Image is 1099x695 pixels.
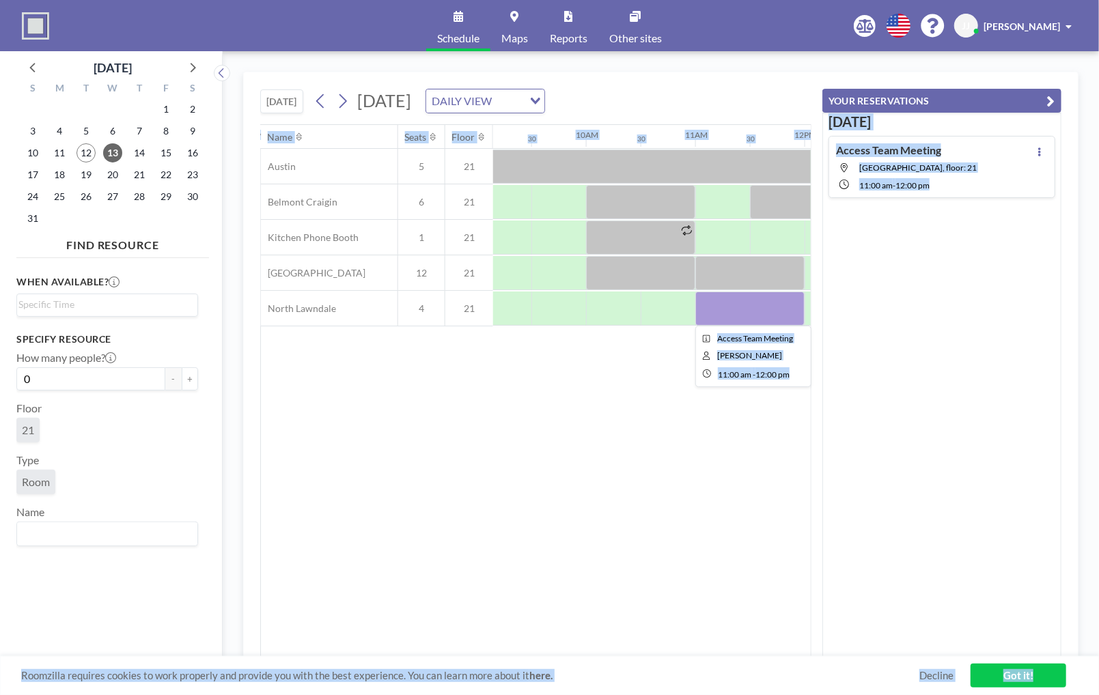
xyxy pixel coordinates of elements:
[859,180,893,190] span: 11:00 AM
[73,81,100,98] div: T
[50,187,69,206] span: Monday, August 25, 2025
[261,267,365,279] span: [GEOGRAPHIC_DATA]
[445,302,493,315] span: 21
[23,187,42,206] span: Sunday, August 24, 2025
[550,33,587,44] span: Reports
[103,165,122,184] span: Wednesday, August 20, 2025
[76,187,96,206] span: Tuesday, August 26, 2025
[22,12,49,40] img: organization-logo
[398,231,445,244] span: 1
[16,401,42,415] label: Floor
[836,143,941,157] h4: Access Team Meeting
[22,475,50,489] span: Room
[405,131,427,143] div: Seats
[895,180,930,190] span: 12:00 PM
[717,333,793,343] span: Access Team Meeting
[261,196,337,208] span: Belmont Craigin
[130,122,149,141] span: Thursday, August 7, 2025
[528,134,536,143] div: 30
[76,122,96,141] span: Tuesday, August 5, 2025
[16,333,198,345] h3: Specify resource
[261,231,359,244] span: Kitchen Phone Booth
[152,81,179,98] div: F
[156,187,176,206] span: Friday, August 29, 2025
[103,122,122,141] span: Wednesday, August 6, 2025
[637,134,645,143] div: 30
[183,143,202,162] span: Saturday, August 16, 2025
[357,90,411,111] span: [DATE]
[18,297,190,312] input: Search for option
[829,113,1055,130] h3: [DATE]
[445,267,493,279] span: 21
[183,165,202,184] span: Saturday, August 23, 2025
[429,92,495,110] span: DAILY VIEW
[16,453,39,467] label: Type
[962,20,971,32] span: JJ
[182,367,198,391] button: +
[261,302,336,315] span: North Lawndale
[16,505,44,519] label: Name
[452,131,475,143] div: Floor
[23,122,42,141] span: Sunday, August 3, 2025
[398,160,445,173] span: 5
[156,165,176,184] span: Friday, August 22, 2025
[398,267,445,279] span: 12
[437,33,479,44] span: Schedule
[50,143,69,162] span: Monday, August 11, 2025
[20,81,46,98] div: S
[23,165,42,184] span: Sunday, August 17, 2025
[984,20,1060,32] span: [PERSON_NAME]
[576,130,598,140] div: 10AM
[23,143,42,162] span: Sunday, August 10, 2025
[50,122,69,141] span: Monday, August 4, 2025
[496,92,522,110] input: Search for option
[130,187,149,206] span: Thursday, August 28, 2025
[103,187,122,206] span: Wednesday, August 27, 2025
[156,100,176,119] span: Friday, August 1, 2025
[822,89,1061,113] button: YOUR RESERVATIONS
[76,165,96,184] span: Tuesday, August 19, 2025
[100,81,126,98] div: W
[16,233,209,252] h4: FIND RESOURCE
[165,367,182,391] button: -
[50,165,69,184] span: Monday, August 18, 2025
[130,143,149,162] span: Thursday, August 14, 2025
[893,180,895,190] span: -
[76,143,96,162] span: Tuesday, August 12, 2025
[426,89,544,113] div: Search for option
[859,162,977,173] span: North Lawndale, floor: 21
[18,525,190,543] input: Search for option
[156,143,176,162] span: Friday, August 15, 2025
[445,196,493,208] span: 21
[17,522,197,545] div: Search for option
[398,196,445,208] span: 6
[398,302,445,315] span: 4
[747,134,755,143] div: 30
[103,143,122,162] span: Wednesday, August 13, 2025
[130,165,149,184] span: Thursday, August 21, 2025
[445,160,493,173] span: 21
[794,130,816,140] div: 12PM
[685,130,708,140] div: 11AM
[755,369,790,380] span: 12:00 PM
[501,33,528,44] span: Maps
[445,231,493,244] span: 21
[529,669,553,681] a: here.
[609,33,662,44] span: Other sites
[21,669,919,682] span: Roomzilla requires cookies to work properly and provide you with the best experience. You can lea...
[179,81,206,98] div: S
[94,58,132,77] div: [DATE]
[17,294,197,315] div: Search for option
[753,369,755,380] span: -
[46,81,73,98] div: M
[268,131,293,143] div: Name
[971,664,1066,687] a: Got it!
[261,160,296,173] span: Austin
[183,122,202,141] span: Saturday, August 9, 2025
[126,81,152,98] div: T
[718,369,751,380] span: 11:00 AM
[22,423,34,437] span: 21
[260,89,303,113] button: [DATE]
[23,209,42,228] span: Sunday, August 31, 2025
[156,122,176,141] span: Friday, August 8, 2025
